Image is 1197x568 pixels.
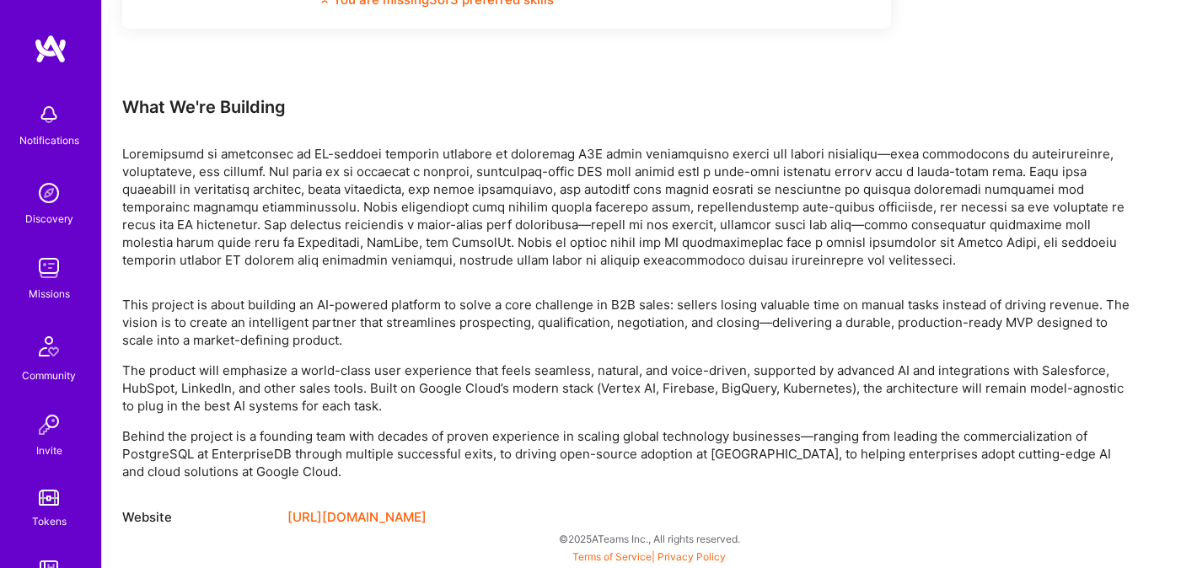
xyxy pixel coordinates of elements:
div: What We're Building [122,96,1134,118]
div: Community [22,367,76,384]
div: Discovery [25,210,73,228]
div: Website [122,507,274,528]
img: tokens [39,490,59,506]
p: The product will emphasize a world-class user experience that feels seamless, natural, and voice-... [122,362,1134,415]
p: Loremipsumd si ametconsec ad EL-seddoei temporin utlabore et doloremag A3E admin veniamquisno exe... [122,145,1134,269]
span: | [572,550,726,563]
img: logo [34,34,67,64]
p: Behind the project is a founding team with decades of proven experience in scaling global technol... [122,427,1134,480]
img: teamwork [32,251,66,285]
p: This project is about building an AI-powered platform to solve a core challenge in B2B sales: sel... [122,296,1134,349]
img: discovery [32,176,66,210]
div: Missions [29,285,70,303]
a: Privacy Policy [658,550,726,563]
img: Invite [32,408,66,442]
div: Invite [36,442,62,459]
img: Community [29,326,69,367]
div: © 2025 ATeams Inc., All rights reserved. [101,517,1197,560]
img: bell [32,98,66,131]
a: [URL][DOMAIN_NAME] [287,507,427,528]
div: Notifications [19,131,79,149]
div: Tokens [32,512,67,530]
a: Terms of Service [572,550,652,563]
